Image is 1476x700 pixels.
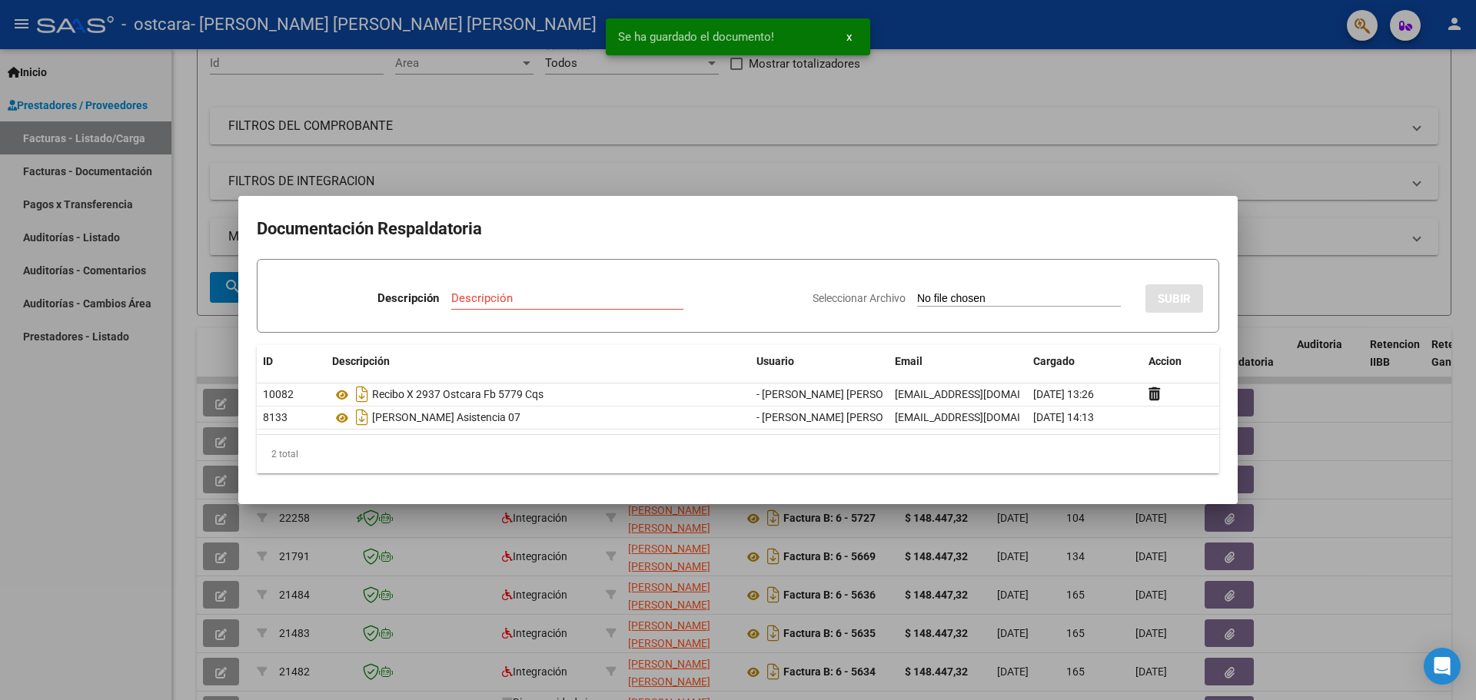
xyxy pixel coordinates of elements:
[895,355,922,367] span: Email
[377,290,439,307] p: Descripción
[834,23,864,51] button: x
[618,29,774,45] span: Se ha guardado el documento!
[263,355,273,367] span: ID
[352,405,372,430] i: Descargar documento
[326,345,750,378] datatable-header-cell: Descripción
[332,382,744,406] div: Recibo X 2937 Ostcara Fb 5779 Cqs
[1142,345,1219,378] datatable-header-cell: Accion
[257,345,326,378] datatable-header-cell: ID
[750,345,889,378] datatable-header-cell: Usuario
[756,355,794,367] span: Usuario
[756,388,1013,400] span: - [PERSON_NAME] [PERSON_NAME] [PERSON_NAME]
[895,388,1065,400] span: [EMAIL_ADDRESS][DOMAIN_NAME]
[1158,292,1191,306] span: SUBIR
[813,292,906,304] span: Seleccionar Archivo
[1424,648,1461,685] div: Open Intercom Messenger
[1033,388,1094,400] span: [DATE] 13:26
[756,411,1013,423] span: - [PERSON_NAME] [PERSON_NAME] [PERSON_NAME]
[846,30,852,44] span: x
[1027,345,1142,378] datatable-header-cell: Cargado
[263,411,288,423] span: 8133
[263,388,294,400] span: 10082
[257,435,1219,473] div: 2 total
[1033,411,1094,423] span: [DATE] 14:13
[352,382,372,406] i: Descargar documento
[895,411,1065,423] span: [EMAIL_ADDRESS][DOMAIN_NAME]
[889,345,1027,378] datatable-header-cell: Email
[1145,284,1203,313] button: SUBIR
[257,214,1219,244] h2: Documentación Respaldatoria
[332,355,390,367] span: Descripción
[332,405,744,430] div: [PERSON_NAME] Asistencia 07
[1033,355,1075,367] span: Cargado
[1149,355,1182,367] span: Accion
